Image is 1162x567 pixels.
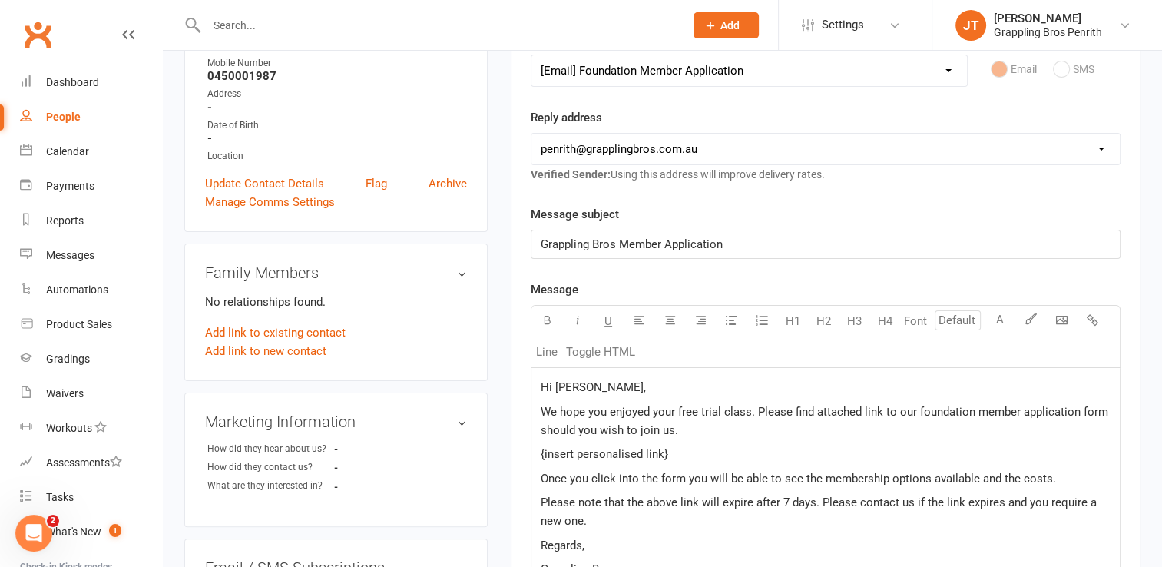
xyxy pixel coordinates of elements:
label: Message [531,280,578,299]
button: Add [694,12,759,38]
div: How did they contact us? [207,460,334,475]
a: Add link to existing contact [205,323,346,342]
span: Add [720,19,740,31]
a: Workouts [20,411,162,446]
a: Update Contact Details [205,174,324,193]
label: Message subject [531,205,619,224]
strong: - [334,481,422,492]
button: U [593,306,624,337]
div: Mobile Number [207,56,467,71]
div: What's New [46,526,101,538]
div: Messages [46,249,94,261]
strong: - [334,462,422,473]
strong: - [207,101,467,114]
div: Location [207,149,467,164]
strong: - [207,131,467,145]
div: Waivers [46,387,84,400]
div: Workouts [46,422,92,434]
span: Hi [PERSON_NAME], [541,380,646,394]
a: Product Sales [20,307,162,342]
div: [PERSON_NAME] [994,12,1102,25]
div: Product Sales [46,318,112,330]
button: A [985,306,1015,337]
span: 2 [47,515,59,527]
p: No relationships found. [205,293,467,311]
div: How did they hear about us? [207,442,334,456]
span: Grappling Bros Member Application [541,237,723,251]
div: What are they interested in? [207,479,334,493]
div: JT [955,10,986,41]
div: Tasks [46,491,74,503]
span: Settings [822,8,864,42]
a: Gradings [20,342,162,376]
button: Font [900,306,931,337]
span: Regards, [541,539,584,552]
strong: Verified Sender: [531,168,611,181]
strong: - [334,443,422,455]
div: People [46,111,81,123]
div: Gradings [46,353,90,365]
span: Using this address will improve delivery rates. [531,168,825,181]
button: H4 [869,306,900,337]
a: Add link to new contact [205,342,326,360]
div: Grappling Bros Penrith [994,25,1102,39]
a: Automations [20,273,162,307]
a: Calendar [20,134,162,169]
a: Messages [20,238,162,273]
div: Reports [46,214,84,227]
a: Manage Comms Settings [205,193,335,211]
a: People [20,100,162,134]
div: Assessments [46,456,122,469]
button: Line [531,337,562,367]
a: Tasks [20,480,162,515]
input: Search... [202,15,674,36]
button: H2 [808,306,839,337]
span: Please note that the above link will expire after 7 days. Please contact us if the link expires a... [541,496,1100,528]
h3: Marketing Information [205,413,467,430]
a: Clubworx [18,15,57,54]
span: U [604,314,612,328]
a: What's New1 [20,515,162,549]
input: Default [935,310,981,330]
a: Dashboard [20,65,162,100]
div: Address [207,87,467,101]
a: Waivers [20,376,162,411]
span: We hope you enjoyed your free trial class. Please find attached link to our foundation member app... [541,405,1111,437]
div: Calendar [46,145,89,157]
strong: 0450001987 [207,69,467,83]
div: Dashboard [46,76,99,88]
span: Once you click into the form you will be able to see the membership options available and the costs. [541,472,1056,486]
div: Payments [46,180,94,192]
a: Reports [20,204,162,238]
label: Reply address [531,108,602,127]
button: Toggle HTML [562,337,639,367]
span: {insert personalised link} [541,447,668,461]
div: Automations [46,283,108,296]
span: 1 [109,524,121,537]
h3: Family Members [205,264,467,281]
iframe: Intercom live chat [15,515,52,552]
a: Assessments [20,446,162,480]
button: H1 [777,306,808,337]
a: Archive [429,174,467,193]
a: Payments [20,169,162,204]
div: Date of Birth [207,118,467,133]
a: Flag [366,174,387,193]
button: H3 [839,306,869,337]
